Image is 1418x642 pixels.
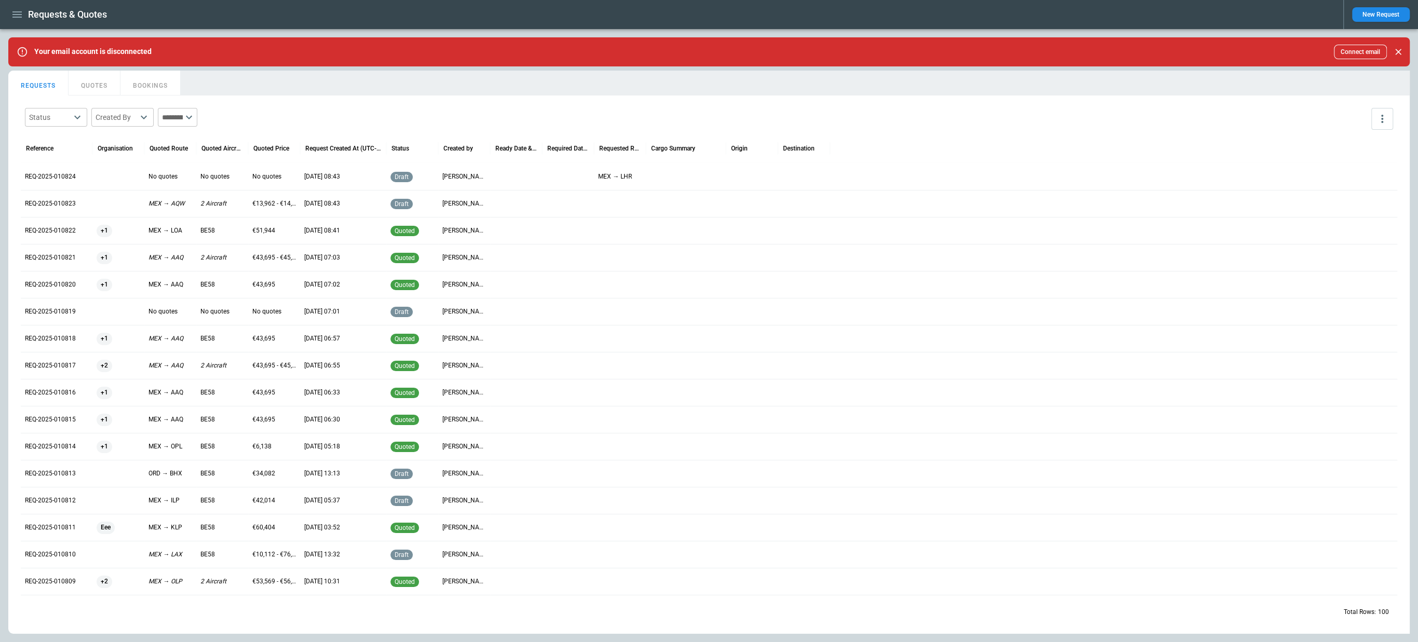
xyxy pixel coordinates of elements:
p: MEX → LAX [148,550,192,559]
p: Ben Jeater [442,172,486,181]
p: Taj Singh [442,334,486,343]
span: +1 [97,325,112,352]
p: 09/19/25 06:33 [304,388,382,397]
p: MEX → OLP [148,577,192,586]
button: Connect email [1334,45,1387,59]
p: Taj Singh [442,253,486,262]
div: Requested Route [599,145,641,152]
p: Taj Singh [442,496,486,505]
p: REQ-2025-010822 [25,226,88,235]
p: €53,569 - €56,985 [252,577,296,586]
p: 09/18/25 13:13 [304,469,382,478]
p: No quotes [252,307,296,316]
p: Your email account is disconnected [34,47,152,56]
h1: Requests & Quotes [28,8,107,21]
p: REQ-2025-010819 [25,307,88,316]
p: Taj Singh [442,442,486,451]
span: quoted [393,416,417,424]
p: BE58 [200,523,244,532]
span: +1 [97,379,112,406]
p: MEX → AAQ [148,253,192,262]
div: Required Date & Time (UTC-05:00) [547,145,589,152]
p: 09/17/25 10:31 [304,577,382,586]
button: REQUESTS [8,71,69,95]
p: €34,082 [252,469,296,478]
span: draft [393,470,411,477]
div: Reference [26,145,53,152]
p: REQ-2025-010809 [25,577,88,586]
span: quoted [393,389,417,397]
p: REQ-2025-010820 [25,280,88,289]
p: 09/19/25 08:43 [304,199,382,208]
p: Taj Singh [442,523,486,532]
button: New Request [1352,7,1410,22]
span: quoted [393,254,417,262]
p: Taj Singh [442,550,486,559]
p: Total Rows: [1344,608,1376,617]
span: quoted [393,524,417,531]
p: Taj Singh [442,361,486,370]
p: BE58 [200,226,244,235]
span: draft [393,551,411,558]
p: 09/18/25 05:37 [304,496,382,505]
div: Destination [783,145,815,152]
span: quoted [393,281,417,289]
p: REQ-2025-010812 [25,496,88,505]
p: 09/17/25 13:32 [304,550,382,559]
div: Origin [731,145,748,152]
p: BE58 [200,334,244,343]
span: quoted [393,443,417,450]
p: 09/19/25 06:30 [304,415,382,424]
p: 09/18/25 03:52 [304,523,382,532]
p: €13,962 - €14,337 [252,199,296,208]
p: €43,695 [252,334,296,343]
p: Taj Singh [442,226,486,235]
div: Quoted Price [253,145,289,152]
div: Request Created At (UTC-05:00) [305,145,381,152]
p: 2 Aircraft [200,361,244,370]
div: Quoted Aircraft [201,145,243,152]
p: BE58 [200,442,244,451]
p: 09/19/25 06:55 [304,361,382,370]
p: REQ-2025-010821 [25,253,88,262]
p: €43,695 - €45,165 [252,253,296,262]
p: MEX → AAQ [148,415,192,424]
span: quoted [393,578,417,585]
div: Ready Date & Time (UTC-05:00) [495,145,537,152]
p: 2 Aircraft [200,199,244,208]
p: Taj Singh [442,307,486,316]
div: dismiss [1391,40,1406,63]
div: Status [29,112,71,122]
p: €51,944 [252,226,296,235]
p: MEX → AQW [148,199,192,208]
span: quoted [393,362,417,370]
p: REQ-2025-010817 [25,361,88,370]
p: BE58 [200,469,244,478]
span: quoted [393,227,417,235]
p: Taj Singh [442,415,486,424]
span: +1 [97,433,112,460]
p: REQ-2025-010814 [25,442,88,451]
p: REQ-2025-010816 [25,388,88,397]
p: €43,695 [252,280,296,289]
p: MEX → AAQ [148,280,192,289]
button: QUOTES [69,71,120,95]
p: Taj Singh [442,280,486,289]
p: BE58 [200,280,244,289]
p: 09/19/25 08:41 [304,226,382,235]
button: more [1371,108,1393,130]
span: +1 [97,217,112,244]
p: €43,695 [252,415,296,424]
p: MEX → LOA [148,226,192,235]
p: MEX → AAQ [148,334,192,343]
button: BOOKINGS [120,71,181,95]
p: REQ-2025-010823 [25,199,88,208]
span: Eee [97,514,115,541]
p: BE58 [200,496,244,505]
span: draft [393,200,411,208]
span: +2 [97,352,112,379]
p: €60,404 [252,523,296,532]
p: 10/13/25 08:43 [304,172,382,181]
div: Quoted Route [150,145,188,152]
p: MEX → LHR [598,172,642,181]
